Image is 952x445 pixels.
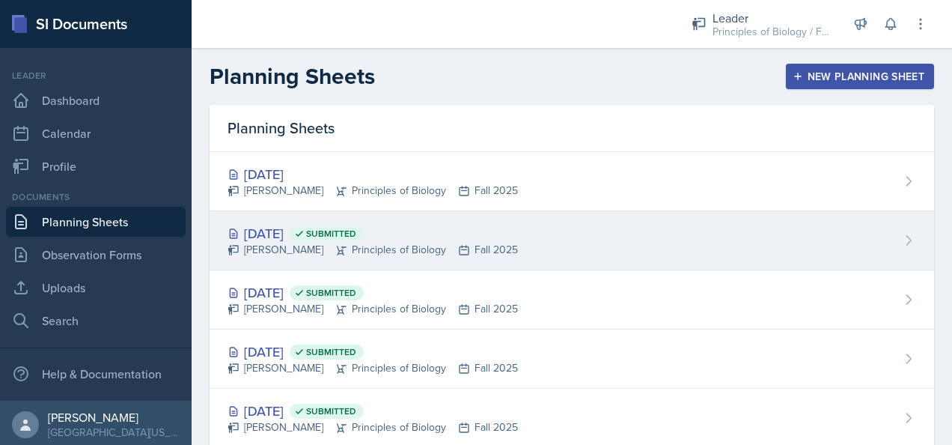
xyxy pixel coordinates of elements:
a: Observation Forms [6,240,186,270]
span: Submitted [306,346,356,358]
a: Search [6,306,186,336]
a: [DATE] Submitted [PERSON_NAME]Principles of BiologyFall 2025 [210,330,934,389]
div: [DATE] [228,164,518,184]
div: [DATE] [228,401,518,421]
div: Leader [713,9,832,27]
a: [DATE] Submitted [PERSON_NAME]Principles of BiologyFall 2025 [210,270,934,330]
div: Leader [6,69,186,82]
a: Dashboard [6,85,186,115]
span: Submitted [306,287,356,299]
div: [PERSON_NAME] [48,410,180,425]
div: [DATE] [228,342,518,362]
div: New Planning Sheet [796,70,924,82]
a: Planning Sheets [6,207,186,237]
div: [DATE] [228,282,518,303]
div: [PERSON_NAME] Principles of Biology Fall 2025 [228,360,518,376]
a: Calendar [6,118,186,148]
div: Documents [6,190,186,204]
span: Submitted [306,228,356,240]
div: [PERSON_NAME] Principles of Biology Fall 2025 [228,420,518,435]
a: Profile [6,151,186,181]
div: [PERSON_NAME] Principles of Biology Fall 2025 [228,242,518,258]
div: [GEOGRAPHIC_DATA][US_STATE] [48,425,180,440]
button: New Planning Sheet [786,64,934,89]
a: Uploads [6,273,186,303]
span: Submitted [306,405,356,417]
a: [DATE] [PERSON_NAME]Principles of BiologyFall 2025 [210,152,934,211]
a: [DATE] Submitted [PERSON_NAME]Principles of BiologyFall 2025 [210,211,934,270]
div: [PERSON_NAME] Principles of Biology Fall 2025 [228,301,518,317]
div: Principles of Biology / Fall 2025 [713,24,832,40]
div: [PERSON_NAME] Principles of Biology Fall 2025 [228,183,518,199]
h2: Planning Sheets [210,63,375,90]
div: Planning Sheets [210,105,934,152]
div: Help & Documentation [6,359,186,389]
div: [DATE] [228,223,518,243]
